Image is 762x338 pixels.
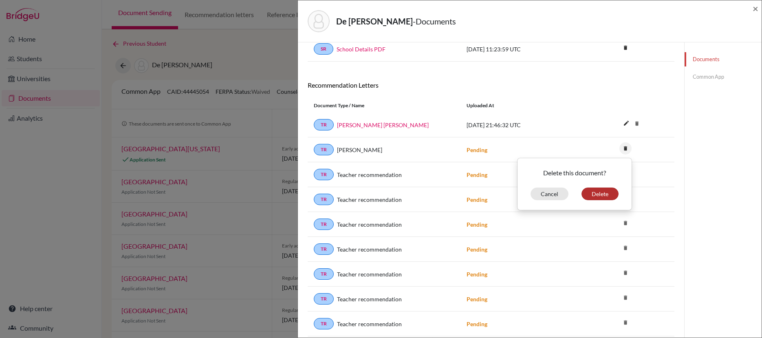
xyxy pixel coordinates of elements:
[337,270,402,278] span: Teacher recommendation
[337,170,402,179] span: Teacher recommendation
[619,267,632,279] i: delete
[314,268,334,280] a: TR
[619,142,632,155] i: delete
[631,117,643,130] i: delete
[314,43,333,55] a: SR
[314,144,334,155] a: TR
[467,171,487,178] strong: Pending
[619,242,632,254] i: delete
[753,4,758,13] button: Close
[308,102,460,109] div: Document Type / Name
[517,158,632,210] div: delete
[337,45,385,53] a: School Details PDF
[337,245,402,254] span: Teacher recommendation
[619,292,632,304] i: delete
[336,16,413,26] strong: De [PERSON_NAME]
[314,219,334,230] a: TR
[467,146,487,153] strong: Pending
[619,316,632,329] i: delete
[685,52,762,66] a: Documents
[581,188,619,200] button: Delete
[337,195,402,204] span: Teacher recommendation
[337,320,402,328] span: Teacher recommendation
[314,169,334,180] a: TR
[314,293,334,305] a: TR
[531,188,568,200] button: Cancel
[619,118,633,130] button: edit
[460,45,583,53] div: [DATE] 11:23:59 UTC
[467,221,487,228] strong: Pending
[413,16,456,26] span: - Documents
[337,121,429,129] a: [PERSON_NAME] [PERSON_NAME]
[460,102,583,109] div: Uploaded at
[619,217,632,229] i: delete
[467,196,487,203] strong: Pending
[337,295,402,303] span: Teacher recommendation
[619,42,632,54] i: delete
[308,81,674,89] h6: Recommendation Letters
[314,119,334,130] a: TR
[314,318,334,329] a: TR
[314,243,334,255] a: TR
[619,43,632,54] a: delete
[467,122,521,128] span: [DATE] 21:46:32 UTC
[467,320,487,327] strong: Pending
[337,220,402,229] span: Teacher recommendation
[314,194,334,205] a: TR
[467,246,487,253] strong: Pending
[524,168,625,178] p: Delete this document?
[620,117,633,130] i: edit
[753,2,758,14] span: ×
[467,296,487,303] strong: Pending
[337,146,382,154] span: [PERSON_NAME]
[619,144,632,155] a: delete
[685,70,762,84] a: Common App
[467,271,487,278] strong: Pending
